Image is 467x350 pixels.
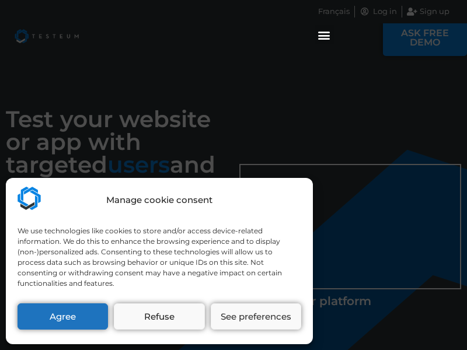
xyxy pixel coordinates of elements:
[211,303,301,330] button: See preferences
[106,194,212,207] div: Manage cookie consent
[315,25,334,44] div: Menu Toggle
[114,303,204,330] button: Refuse
[18,303,108,330] button: Agree
[18,226,300,289] div: We use technologies like cookies to store and/or access device-related information. We do this to...
[18,187,41,210] img: Testeum.com - Application crowdtesting platform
